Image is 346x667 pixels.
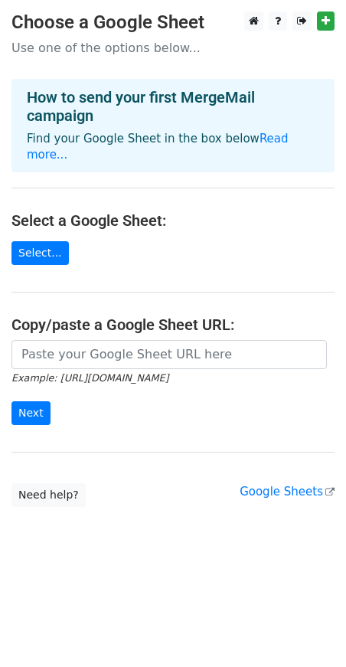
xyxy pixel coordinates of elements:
input: Paste your Google Sheet URL here [11,340,327,369]
a: Google Sheets [240,485,335,499]
p: Find your Google Sheet in the box below [27,131,319,163]
input: Next [11,401,51,425]
h4: Copy/paste a Google Sheet URL: [11,316,335,334]
a: Select... [11,241,69,265]
p: Use one of the options below... [11,40,335,56]
h4: How to send your first MergeMail campaign [27,88,319,125]
small: Example: [URL][DOMAIN_NAME] [11,372,168,384]
h3: Choose a Google Sheet [11,11,335,34]
a: Need help? [11,483,86,507]
iframe: Chat Widget [269,593,346,667]
a: Read more... [27,132,289,162]
h4: Select a Google Sheet: [11,211,335,230]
